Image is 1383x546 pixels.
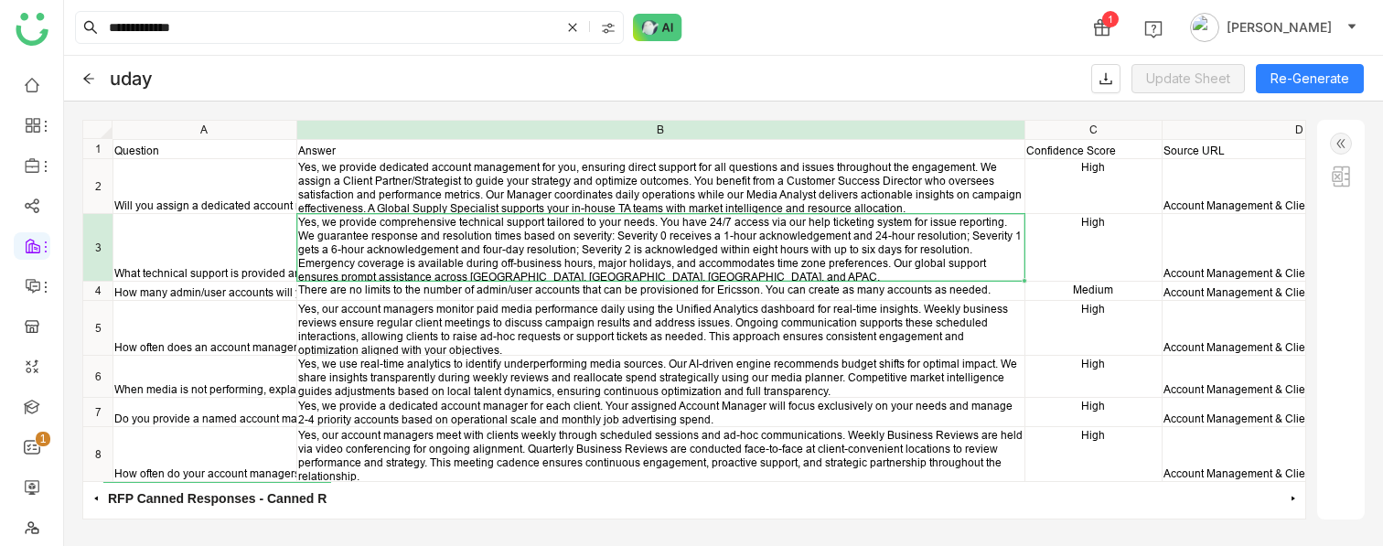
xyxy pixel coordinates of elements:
[83,320,113,336] div: 5
[1256,64,1364,93] button: Re-Generate
[114,382,295,396] div: When media is not performing, explain the process the Account Manager takes to shift spend in ord...
[83,240,113,255] div: 3
[114,198,295,212] div: Will you assign a dedicated account manager for any questions or issues that arise?
[1025,122,1162,137] div: C
[114,466,295,480] div: How often do your account managers meet with clients?
[297,122,1024,137] div: B
[36,432,50,446] nz-badge-sup: 1
[114,340,295,354] div: How often does an account manager monitor a client's paid media performance? How often do they me...
[83,446,113,462] div: 8
[298,357,1024,398] div: Yes, we use real-time analytics to identify underperforming media sources. Our AI-driven engine r...
[1131,64,1245,93] button: Update Sheet
[110,68,153,90] div: uday
[298,283,1024,296] div: There are no limits to the number of admin/user accounts that can be provisioned for Ericsson. Yo...
[16,13,48,46] img: logo
[83,141,113,156] div: 1
[298,160,1024,215] div: Yes, we provide dedicated account management for you, ensuring direct support for all questions a...
[83,404,113,420] div: 7
[1186,13,1361,42] button: [PERSON_NAME]
[1026,215,1161,229] div: High
[298,302,1024,357] div: Yes, our account managers monitor paid media performance daily using the Unified Analytics dashbo...
[83,369,113,384] div: 6
[1026,428,1161,442] div: High
[1144,20,1163,38] img: help.svg
[298,215,1024,284] div: Yes, we provide comprehensive technical support tailored to your needs. You have 24/7 access via ...
[114,285,295,299] div: How many admin/user accounts will you provide Ericsson?
[633,14,682,41] img: ask-buddy-normal.svg
[601,21,616,36] img: search-type.svg
[298,144,1024,157] div: Answer
[298,428,1024,483] div: Yes, our account managers meet with clients weekly through scheduled sessions and ad-hoc communic...
[1026,399,1161,412] div: High
[1026,160,1161,174] div: High
[1190,13,1219,42] img: avatar
[114,144,295,157] div: Question
[114,412,295,425] div: Do you provide a named account manager for each of your clients? If yes, please provide further d...
[103,482,331,514] span: RFP Canned Responses - Canned R
[1330,166,1352,187] img: excel.svg
[1102,11,1119,27] div: 1
[1026,302,1161,316] div: High
[83,178,113,194] div: 2
[113,122,296,137] div: A
[298,399,1024,426] div: Yes, we provide a dedicated account manager for each client. Your assigned Account Manager will f...
[1026,357,1161,370] div: High
[1026,144,1161,157] div: Confidence Score
[39,430,47,448] p: 1
[1227,17,1332,37] span: [PERSON_NAME]
[114,266,295,280] div: What technical support is provided and what SLAs do you have around this?
[1026,283,1161,296] div: Medium
[83,283,113,298] div: 4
